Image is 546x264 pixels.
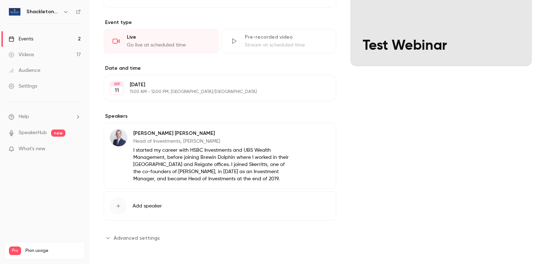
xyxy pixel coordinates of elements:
button: Advanced settings [104,232,164,244]
iframe: Noticeable Trigger [72,146,81,152]
span: Plan usage [25,248,80,254]
p: I started my career with HSBC Investments and UBS Wealth Management, before joining Brewin Dolphi... [133,147,290,182]
span: Advanced settings [114,234,160,242]
div: Live [127,34,210,41]
div: Charlie Lloyd[PERSON_NAME] [PERSON_NAME]Head of Investments, [PERSON_NAME]I started my career wit... [104,123,336,189]
div: Settings [9,83,37,90]
p: 11:00 AM - 12:00 PM, [GEOGRAPHIC_DATA]/[GEOGRAPHIC_DATA] [130,89,298,95]
div: Pre-recorded videoStream at scheduled time [222,29,337,53]
img: Charlie Lloyd [110,129,127,146]
div: Audience [9,67,40,74]
button: Add speaker [104,191,336,221]
p: [DATE] [130,81,298,88]
label: Date and time [104,65,336,72]
p: [PERSON_NAME] [PERSON_NAME] [133,130,290,137]
h6: Shackleton Webinars [26,8,60,15]
section: Advanced settings [104,232,336,244]
li: help-dropdown-opener [9,113,81,121]
div: Events [9,35,33,43]
p: 11 [115,87,119,94]
div: Stream at scheduled time [245,41,328,49]
p: Head of Investments, [PERSON_NAME] [133,138,290,145]
span: Pro [9,246,21,255]
span: What's new [19,145,45,153]
label: Speakers [104,113,336,120]
span: new [51,129,65,137]
span: Add speaker [133,202,162,210]
div: Videos [9,51,34,58]
span: Help [19,113,29,121]
div: SEP [110,82,123,87]
img: Shackleton Webinars [9,6,20,18]
div: Pre-recorded video [245,34,328,41]
div: LiveGo live at scheduled time [104,29,219,53]
p: Event type [104,19,336,26]
div: Go live at scheduled time [127,41,210,49]
a: SpeakerHub [19,129,47,137]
